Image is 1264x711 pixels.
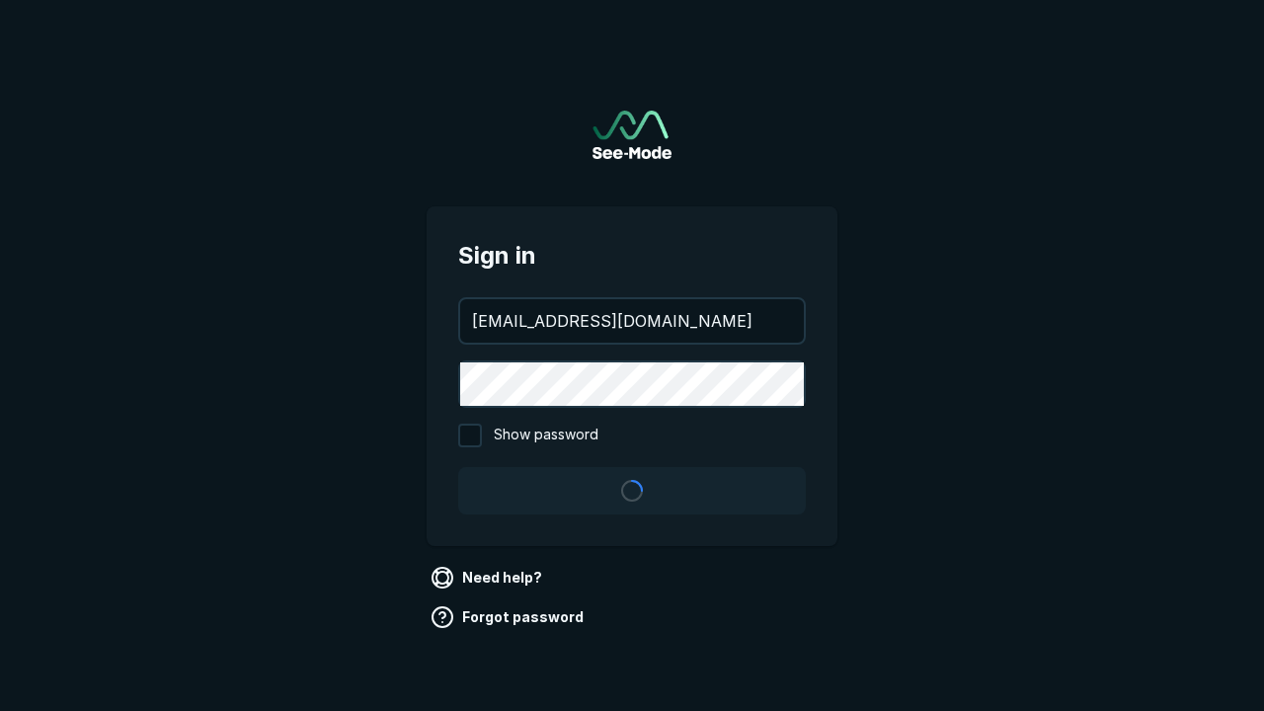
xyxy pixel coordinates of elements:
input: your@email.com [460,299,804,343]
a: Need help? [427,562,550,593]
span: Show password [494,424,598,447]
a: Go to sign in [592,111,671,159]
a: Forgot password [427,601,592,633]
span: Sign in [458,238,806,274]
img: See-Mode Logo [592,111,671,159]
